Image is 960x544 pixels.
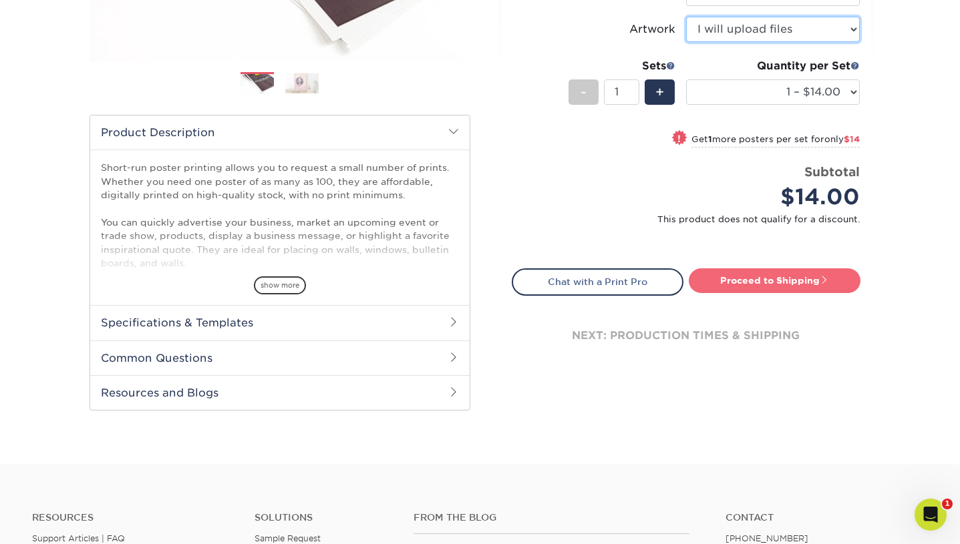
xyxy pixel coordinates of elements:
h4: From the Blog [414,512,689,523]
h4: Resources [32,512,234,523]
span: show more [254,276,306,294]
small: This product does not qualify for a discount. [522,213,860,226]
div: Sets [569,58,675,74]
img: Posters 02 [285,73,319,93]
div: Quantity per Set [686,58,860,74]
small: Get more posters per set for [691,134,860,148]
iframe: Intercom live chat [915,499,947,531]
p: Short-run poster printing allows you to request a small number of prints. Whether you need one po... [101,161,459,461]
strong: 1 [708,134,712,144]
a: Proceed to Shipping [689,268,860,292]
a: Chat with a Print Pro [512,268,683,295]
h2: Resources and Blogs [90,375,470,410]
div: next: production times & shipping [512,296,860,376]
span: - [581,82,587,102]
div: Artwork [629,21,675,37]
h4: Solutions [255,512,393,523]
span: only [824,134,860,144]
a: Contact [726,512,928,523]
span: 1 [942,499,953,509]
h2: Product Description [90,115,470,150]
span: + [655,82,664,102]
a: [PHONE_NUMBER] [726,533,808,543]
div: $14.00 [696,181,860,213]
h2: Specifications & Templates [90,305,470,340]
a: Sample Request [255,533,321,543]
h2: Common Questions [90,340,470,375]
span: ! [677,131,681,146]
strong: Subtotal [804,164,860,179]
img: Posters 01 [241,73,274,96]
span: $14 [844,134,860,144]
a: Support Articles | FAQ [32,533,125,543]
